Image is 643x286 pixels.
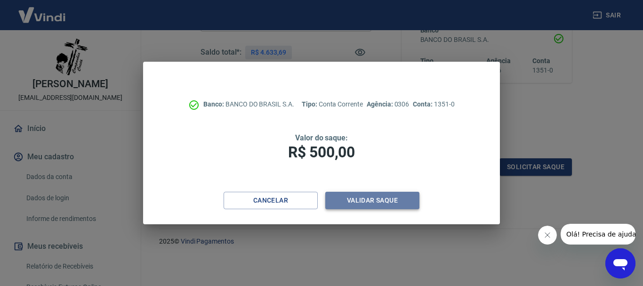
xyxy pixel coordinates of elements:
span: Conta: [413,100,434,108]
span: Olá! Precisa de ajuda? [6,7,79,14]
span: Agência: [367,100,394,108]
p: Conta Corrente [302,99,363,109]
button: Cancelar [224,192,318,209]
iframe: Mensagem da empresa [561,224,635,245]
span: Banco: [203,100,225,108]
span: Valor do saque: [295,133,348,142]
p: 1351-0 [413,99,454,109]
iframe: Botão para abrir a janela de mensagens [605,248,635,278]
iframe: Fechar mensagem [538,226,557,245]
p: BANCO DO BRASIL S.A. [203,99,294,109]
span: R$ 500,00 [288,143,355,161]
span: Tipo: [302,100,319,108]
button: Validar saque [325,192,419,209]
p: 0306 [367,99,409,109]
